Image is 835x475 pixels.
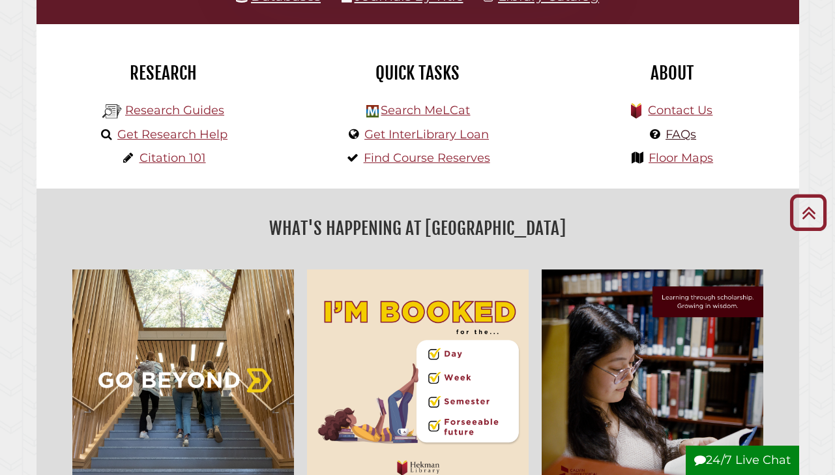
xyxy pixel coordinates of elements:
[125,103,224,117] a: Research Guides
[366,105,379,117] img: Hekman Library Logo
[46,62,281,84] h2: Research
[364,151,490,165] a: Find Course Reserves
[46,213,789,243] h2: What's Happening at [GEOGRAPHIC_DATA]
[785,202,832,223] a: Back to Top
[555,62,789,84] h2: About
[648,103,712,117] a: Contact Us
[139,151,206,165] a: Citation 101
[381,103,470,117] a: Search MeLCat
[102,102,122,121] img: Hekman Library Logo
[666,127,696,142] a: FAQs
[300,62,535,84] h2: Quick Tasks
[364,127,489,142] a: Get InterLibrary Loan
[117,127,227,142] a: Get Research Help
[649,151,713,165] a: Floor Maps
